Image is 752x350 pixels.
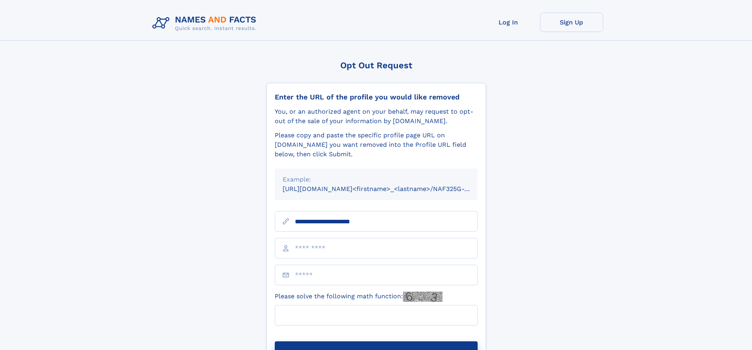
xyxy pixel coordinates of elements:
label: Please solve the following math function: [275,292,443,302]
div: Opt Out Request [266,60,486,70]
a: Log In [477,13,540,32]
small: [URL][DOMAIN_NAME]<firstname>_<lastname>/NAF325G-xxxxxxxx [283,185,493,193]
a: Sign Up [540,13,603,32]
div: Please copy and paste the specific profile page URL on [DOMAIN_NAME] you want removed into the Pr... [275,131,478,159]
div: Enter the URL of the profile you would like removed [275,93,478,101]
div: Example: [283,175,470,184]
div: You, or an authorized agent on your behalf, may request to opt-out of the sale of your informatio... [275,107,478,126]
img: Logo Names and Facts [149,13,263,34]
